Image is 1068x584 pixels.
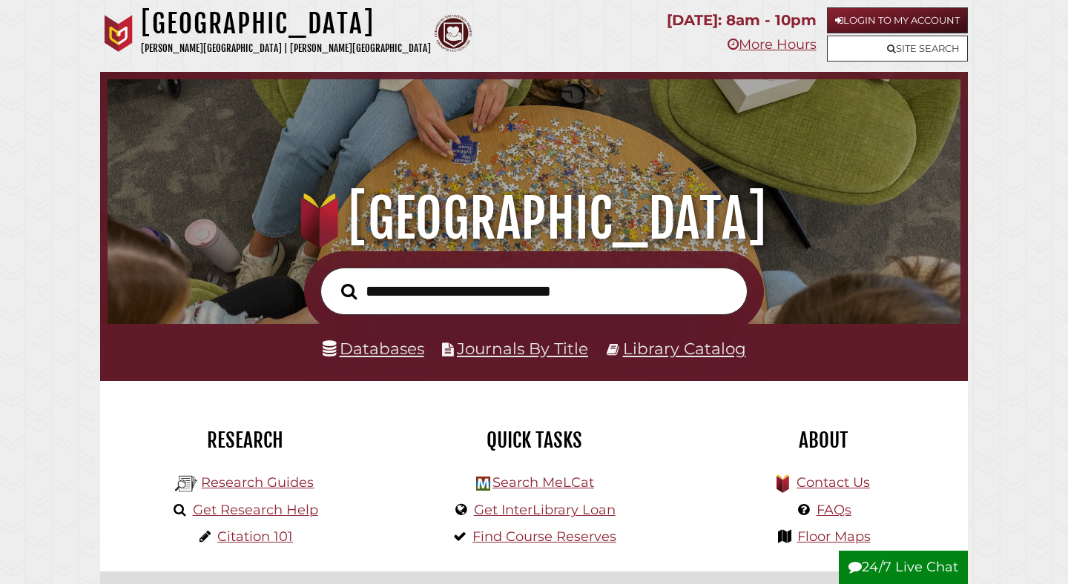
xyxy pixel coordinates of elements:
[667,7,817,33] p: [DATE]: 8am - 10pm
[100,15,137,52] img: Calvin University
[817,502,851,518] a: FAQs
[797,474,870,491] a: Contact Us
[457,339,588,358] a: Journals By Title
[474,502,616,518] a: Get InterLibrary Loan
[201,474,314,491] a: Research Guides
[827,7,968,33] a: Login to My Account
[111,428,378,453] h2: Research
[623,339,746,358] a: Library Catalog
[217,528,293,545] a: Citation 101
[141,7,431,40] h1: [GEOGRAPHIC_DATA]
[728,36,817,53] a: More Hours
[827,36,968,62] a: Site Search
[193,502,318,518] a: Get Research Help
[323,339,424,358] a: Databases
[124,186,945,251] h1: [GEOGRAPHIC_DATA]
[690,428,957,453] h2: About
[492,474,594,491] a: Search MeLCat
[400,428,667,453] h2: Quick Tasks
[476,477,490,491] img: Hekman Library Logo
[341,282,357,299] i: Search
[334,279,364,304] button: Search
[435,15,472,52] img: Calvin Theological Seminary
[175,473,197,495] img: Hekman Library Logo
[797,528,871,545] a: Floor Maps
[141,40,431,57] p: [PERSON_NAME][GEOGRAPHIC_DATA] | [PERSON_NAME][GEOGRAPHIC_DATA]
[472,528,616,545] a: Find Course Reserves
